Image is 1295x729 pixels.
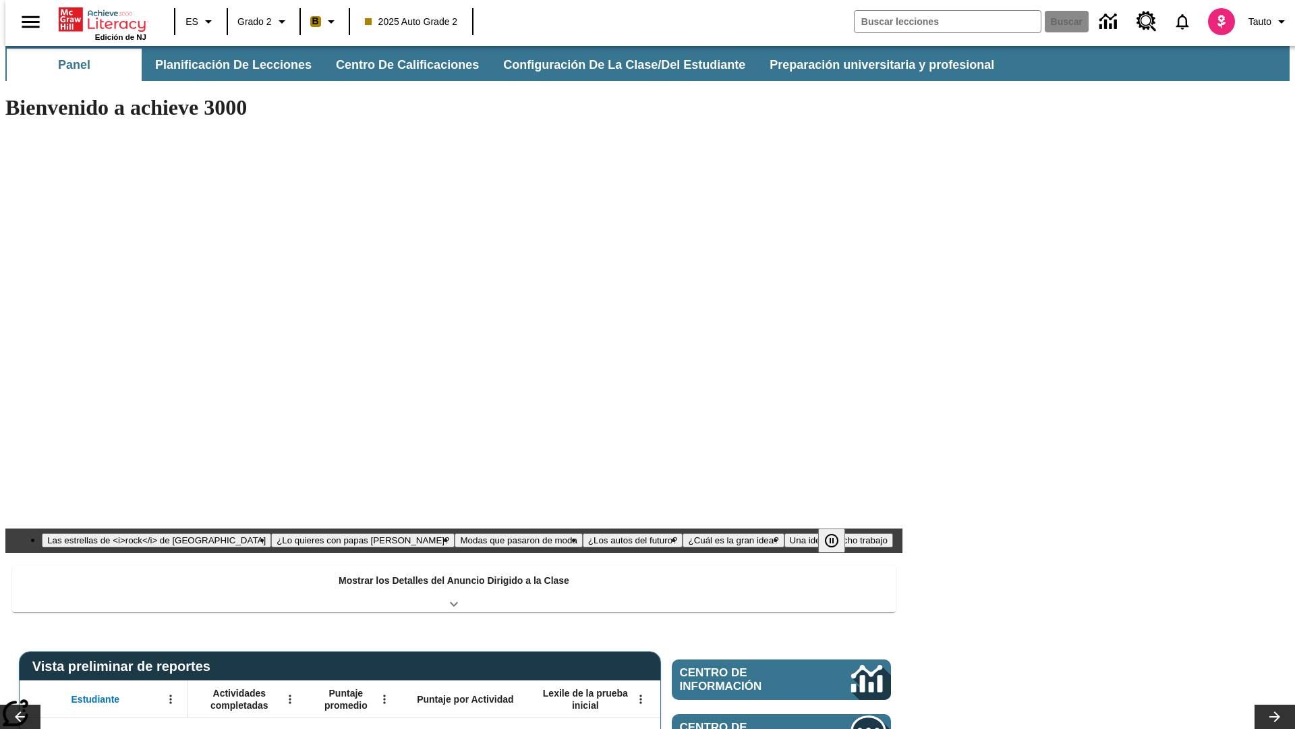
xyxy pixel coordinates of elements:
a: Centro de información [672,659,891,700]
button: Diapositiva 6 Una idea, mucho trabajo [784,533,893,547]
span: Centro de información [680,666,806,693]
h1: Bienvenido a achieve 3000 [5,95,902,120]
button: Lenguaje: ES, Selecciona un idioma [179,9,223,34]
button: Diapositiva 3 Modas que pasaron de moda [455,533,582,547]
button: Escoja un nuevo avatar [1200,4,1243,39]
div: Subbarra de navegación [5,49,1006,81]
button: Abrir menú [280,689,300,709]
a: Portada [59,6,146,33]
button: Abrir menú [374,689,395,709]
span: Edición de NJ [95,33,146,41]
button: Pausar [818,529,845,553]
span: 2025 Auto Grade 2 [365,15,458,29]
span: Vista preliminar de reportes [32,659,217,674]
button: Planificación de lecciones [144,49,322,81]
a: Centro de información [1091,3,1128,40]
div: Mostrar los Detalles del Anuncio Dirigido a la Clase [12,566,896,612]
span: Lexile de la prueba inicial [536,687,635,711]
button: Abrir el menú lateral [11,2,51,42]
span: ES [185,15,198,29]
span: Tauto [1248,15,1271,29]
div: Pausar [818,529,859,553]
span: Actividades completadas [195,687,284,711]
div: Subbarra de navegación [5,46,1290,81]
button: Diapositiva 5 ¿Cuál es la gran idea? [683,533,784,547]
button: Grado: Grado 2, Elige un grado [232,9,295,34]
p: Mostrar los Detalles del Anuncio Dirigido a la Clase [339,574,569,588]
button: Diapositiva 2 ¿Lo quieres con papas fritas? [271,533,455,547]
button: Carrusel de lecciones, seguir [1255,705,1295,729]
button: Preparación universitaria y profesional [759,49,1005,81]
button: Diapositiva 1 Las estrellas de <i>rock</i> de Madagascar [42,533,271,547]
span: Puntaje promedio [314,687,378,711]
div: Portada [59,5,146,41]
span: Estudiante [71,693,120,705]
span: B [312,13,319,30]
span: Grado 2 [237,15,272,29]
button: Boost El color de la clase es anaranjado claro. Cambiar el color de la clase. [305,9,345,34]
img: avatar image [1208,8,1235,35]
button: Diapositiva 4 ¿Los autos del futuro? [583,533,683,547]
button: Configuración de la clase/del estudiante [492,49,756,81]
button: Abrir menú [631,689,651,709]
input: Buscar campo [855,11,1041,32]
a: Centro de recursos, Se abrirá en una pestaña nueva. [1128,3,1165,40]
span: Puntaje por Actividad [417,693,513,705]
a: Notificaciones [1165,4,1200,39]
button: Abrir menú [161,689,181,709]
button: Panel [7,49,142,81]
button: Centro de calificaciones [325,49,490,81]
button: Perfil/Configuración [1243,9,1295,34]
